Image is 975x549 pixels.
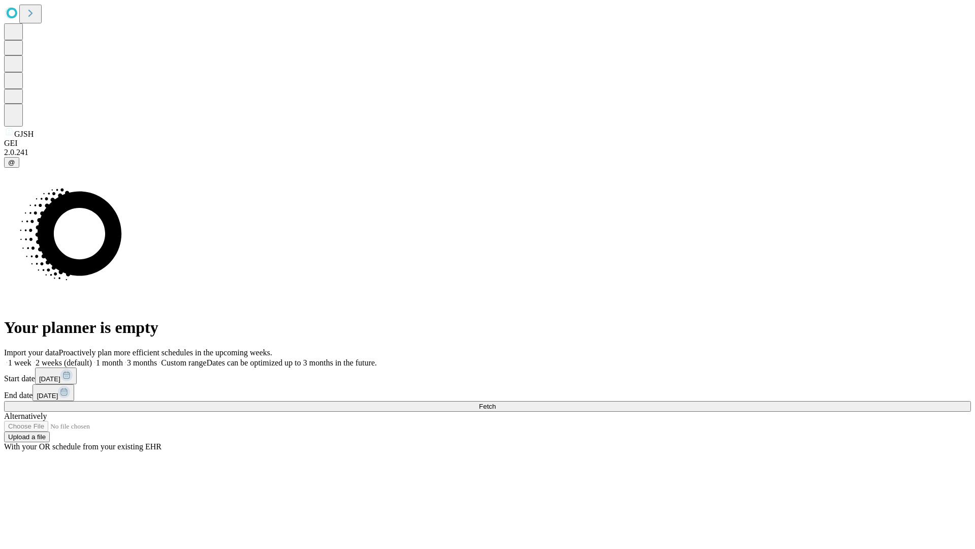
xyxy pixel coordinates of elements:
span: Dates can be optimized up to 3 months in the future. [207,358,377,367]
button: Upload a file [4,432,50,442]
div: Start date [4,368,971,384]
button: @ [4,157,19,168]
button: [DATE] [35,368,77,384]
span: Import your data [4,348,59,357]
span: [DATE] [39,375,60,383]
span: 1 week [8,358,31,367]
span: GJSH [14,130,34,138]
button: Fetch [4,401,971,412]
span: With your OR schedule from your existing EHR [4,442,161,451]
div: GEI [4,139,971,148]
span: 1 month [96,358,123,367]
span: 2 weeks (default) [36,358,92,367]
span: Alternatively [4,412,47,420]
span: 3 months [127,358,157,367]
div: 2.0.241 [4,148,971,157]
span: Proactively plan more efficient schedules in the upcoming weeks. [59,348,272,357]
h1: Your planner is empty [4,318,971,337]
span: Custom range [161,358,206,367]
div: End date [4,384,971,401]
span: [DATE] [37,392,58,400]
button: [DATE] [32,384,74,401]
span: Fetch [479,403,496,410]
span: @ [8,159,15,166]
